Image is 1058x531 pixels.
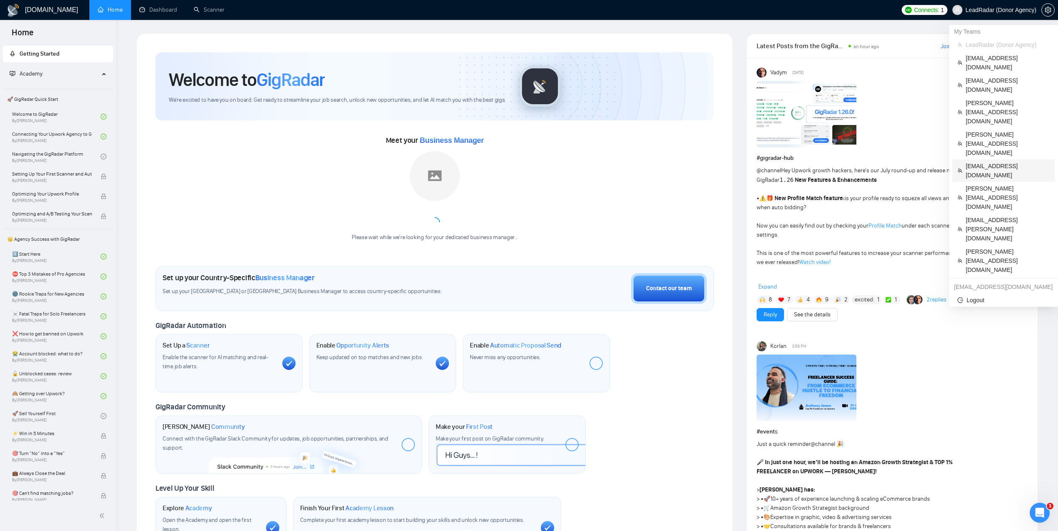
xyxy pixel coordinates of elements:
[631,273,707,304] button: Contact our team
[764,310,777,319] a: Reply
[12,469,92,477] span: 💼 Always Close the Deal
[957,195,962,200] span: team
[905,7,912,13] img: upwork-logo.png
[795,176,877,184] strong: New Features & Enhancements
[99,511,107,520] span: double-left
[759,195,766,202] span: ⚠️
[763,514,770,521] span: 🎨
[766,195,773,202] span: 🎁
[5,27,40,44] span: Home
[12,210,92,218] span: Optimizing and A/B Testing Your Scanner for Better Results
[759,277,841,284] strong: Profile management upgrades:
[877,296,879,304] span: 1
[194,6,224,13] a: searchScanner
[12,489,92,497] span: 🎯 Can't find matching jobs?
[169,69,325,91] h1: Welcome to
[966,247,1050,274] span: [PERSON_NAME][EMAIL_ADDRESS][DOMAIN_NAME]
[470,354,540,361] span: Never miss any opportunities.
[101,493,106,499] span: lock
[778,297,784,303] img: ❤️
[758,283,777,290] span: Expand
[155,321,226,330] span: GigRadar Automation
[787,296,790,304] span: 7
[957,296,1050,305] span: Logout
[436,435,544,442] span: Make your first post on GigRadar community.
[466,423,493,431] span: First Post
[792,69,804,76] span: [DATE]
[255,273,315,282] span: Business Manager
[811,440,835,448] span: @channel
[966,184,1050,211] span: [PERSON_NAME][EMAIL_ADDRESS][DOMAIN_NAME]
[12,170,92,178] span: Setting Up Your First Scanner and Auto-Bidder
[169,96,506,104] span: We're excited to have you on board. Get ready to streamline your job search, unlock new opportuni...
[490,341,561,350] span: Automatic Proposal Send
[868,222,902,229] a: Profile Match
[1030,503,1050,523] iframe: Intercom live chat
[12,307,101,325] a: ☠️ Fatal Traps for Solo FreelancersBy[PERSON_NAME]
[12,247,101,266] a: 1️⃣ Start HereBy[PERSON_NAME]
[757,355,856,421] img: F09H8TEEYJG-Anthony%20James.png
[410,151,460,201] img: placeholder.png
[787,308,838,321] button: See the details
[12,287,101,306] a: 🌚 Rookie Traps for New AgenciesBy[PERSON_NAME]
[12,127,101,146] a: Connecting Your Upwork Agency to GigRadarBy[PERSON_NAME]
[12,438,92,443] span: By [PERSON_NAME]
[12,407,101,425] a: 🚀 Sell Yourself FirstBy[PERSON_NAME]
[757,459,953,475] strong: In just one hour, we’ll be hosting an Amazon Growth Strategist & TOP 1% FREELANCER on UPWORK — [P...
[101,154,106,159] span: check-circle
[101,174,106,179] span: lock
[757,459,764,466] span: 🎤
[101,213,106,219] span: lock
[101,353,106,359] span: check-circle
[957,168,962,173] span: team
[430,217,440,227] span: loading
[386,136,484,145] span: Meet your
[3,46,113,62] li: Getting Started
[12,387,101,405] a: 🙈 Getting over Upwork?By[PERSON_NAME]
[345,504,394,512] span: Academy Lesson
[957,258,962,263] span: team
[12,458,92,462] span: By [PERSON_NAME]
[436,423,493,431] h1: Make your
[914,5,939,15] span: Connects:
[836,440,843,448] span: 🎉
[163,341,210,350] h1: Set Up a
[966,54,1050,72] span: [EMAIL_ADDRESS][DOMAIN_NAME]
[853,44,879,49] span: an hour ago
[101,294,106,299] span: check-circle
[957,83,962,88] span: team
[853,295,874,304] span: :excited:
[966,215,1050,243] span: [EMAIL_ADDRESS][PERSON_NAME][DOMAIN_NAME]
[794,310,831,319] a: See the details
[957,141,962,146] span: team
[949,280,1058,294] div: dima.mirov@gigradar.io
[4,231,112,247] span: 👑 Agency Success with GigRadar
[101,274,106,279] span: check-circle
[941,5,944,15] span: 1
[769,296,772,304] span: 8
[816,297,822,303] img: 🔥
[316,354,423,361] span: Keep updated on top matches and new jobs.
[12,198,92,203] span: By [PERSON_NAME]
[799,259,831,266] a: Watch video!
[101,433,106,439] span: lock
[101,313,106,319] span: check-circle
[211,423,245,431] span: Community
[101,393,106,399] span: check-circle
[12,477,92,482] span: By [PERSON_NAME]
[209,436,368,474] img: slackcommunity-bg.png
[155,484,214,493] span: Level Up Your Skill
[757,41,846,51] span: Latest Posts from the GigRadar Community
[957,297,963,303] span: logout
[300,504,394,512] h1: Finish Your First
[7,4,20,17] img: logo
[163,504,212,512] h1: Explore
[12,347,101,365] a: 😭 Account blocked: what to do?By[PERSON_NAME]
[763,523,770,530] span: 🤝
[185,504,212,512] span: Academy
[12,429,92,438] span: ⚡ Win in 5 Minutes
[1041,7,1055,13] a: setting
[20,50,59,57] span: Getting Started
[101,254,106,259] span: check-circle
